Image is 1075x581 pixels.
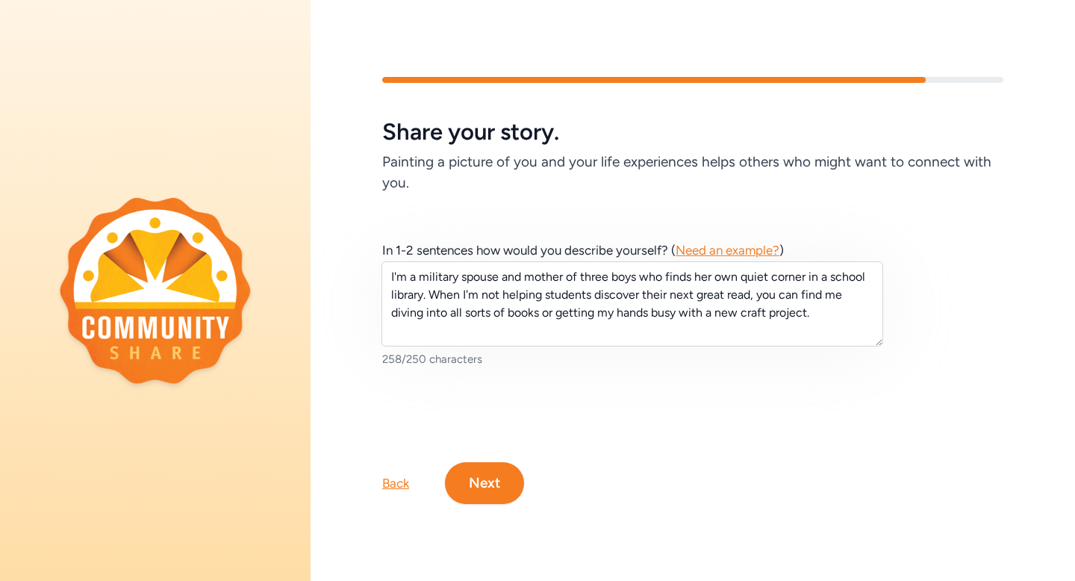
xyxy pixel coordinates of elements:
[676,243,779,258] span: Need an example?
[382,119,1003,146] h5: Share your story.
[60,197,251,384] img: logo
[445,462,524,504] button: Next
[382,152,1003,193] h6: Painting a picture of you and your life experiences helps others who might want to connect with you.
[382,352,884,367] div: 258/250 characters
[382,474,409,492] div: Back
[382,243,784,258] span: In 1-2 sentences how would you describe yourself? ( )
[381,261,883,347] textarea: I'm a military spouse and mother of three boys who finds her own quiet corner in a school library...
